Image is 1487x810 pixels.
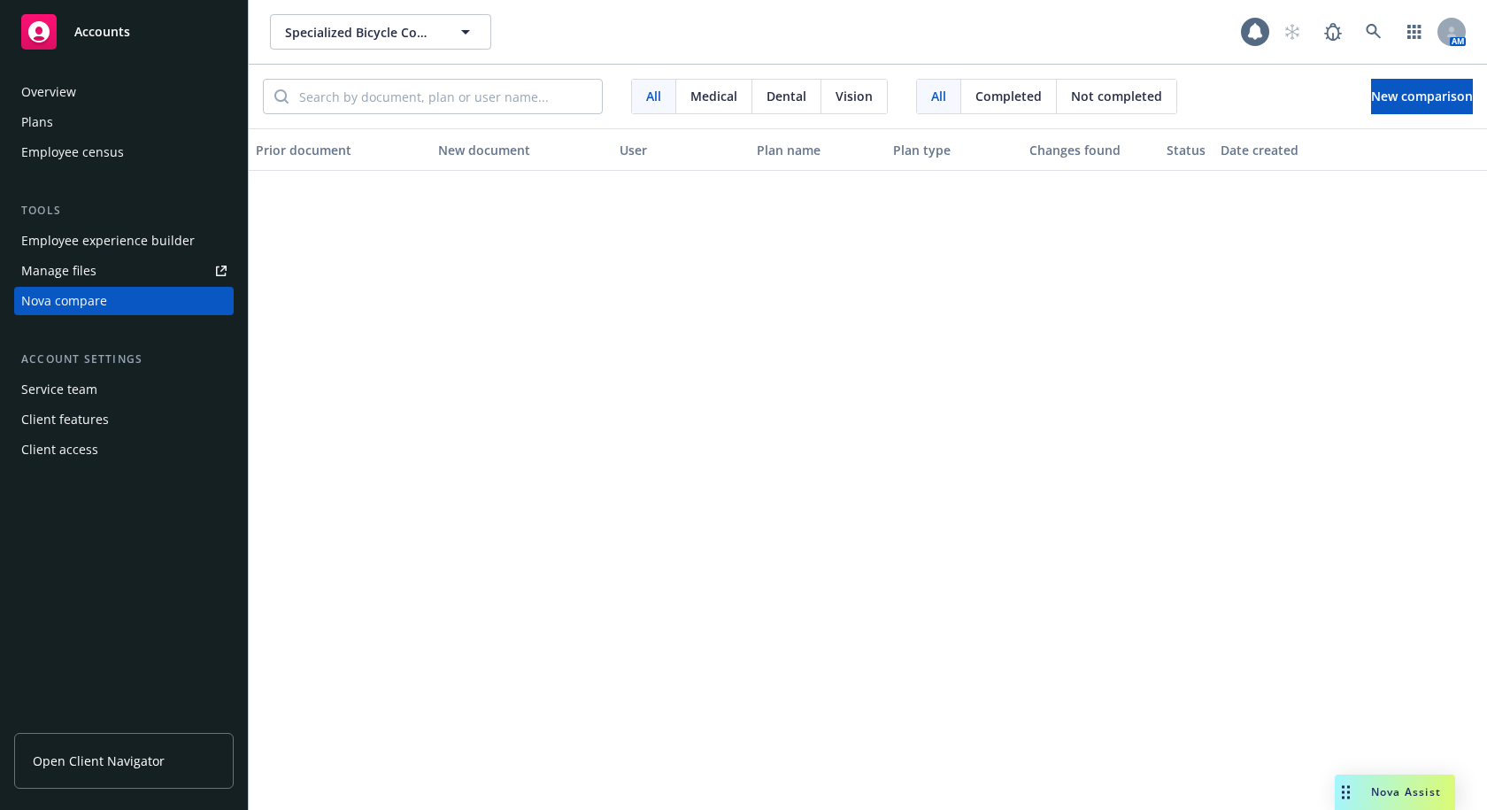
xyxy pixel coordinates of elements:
[14,202,234,220] div: Tools
[1167,141,1207,159] div: Status
[1356,14,1391,50] a: Search
[33,752,165,770] span: Open Client Navigator
[14,108,234,136] a: Plans
[1029,141,1152,159] div: Changes found
[249,128,431,171] button: Prior document
[1371,79,1473,114] button: New comparison
[1335,775,1357,810] div: Drag to move
[836,87,873,105] span: Vision
[14,138,234,166] a: Employee census
[74,25,130,39] span: Accounts
[21,108,53,136] div: Plans
[750,128,886,171] button: Plan name
[757,141,879,159] div: Plan name
[646,87,661,105] span: All
[14,436,234,464] a: Client access
[14,7,234,57] a: Accounts
[975,87,1042,105] span: Completed
[21,227,195,255] div: Employee experience builder
[14,405,234,434] a: Client features
[1397,14,1432,50] a: Switch app
[21,138,124,166] div: Employee census
[21,257,96,285] div: Manage files
[21,287,107,315] div: Nova compare
[1371,784,1441,799] span: Nova Assist
[431,128,613,171] button: New document
[1275,14,1310,50] a: Start snowing
[14,257,234,285] a: Manage files
[613,128,749,171] button: User
[1371,88,1473,104] span: New comparison
[1022,128,1159,171] button: Changes found
[1335,775,1455,810] button: Nova Assist
[270,14,491,50] button: Specialized Bicycle Components
[285,23,438,42] span: Specialized Bicycle Components
[1221,141,1343,159] div: Date created
[14,227,234,255] a: Employee experience builder
[1160,128,1214,171] button: Status
[14,351,234,368] div: Account settings
[21,78,76,106] div: Overview
[21,405,109,434] div: Client features
[21,375,97,404] div: Service team
[289,80,602,113] input: Search by document, plan or user name...
[14,287,234,315] a: Nova compare
[256,141,424,159] div: Prior document
[1315,14,1351,50] a: Report a Bug
[893,141,1015,159] div: Plan type
[14,78,234,106] a: Overview
[620,141,742,159] div: User
[274,89,289,104] svg: Search
[690,87,737,105] span: Medical
[438,141,606,159] div: New document
[931,87,946,105] span: All
[767,87,806,105] span: Dental
[1071,87,1162,105] span: Not completed
[14,375,234,404] a: Service team
[21,436,98,464] div: Client access
[886,128,1022,171] button: Plan type
[1213,128,1350,171] button: Date created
